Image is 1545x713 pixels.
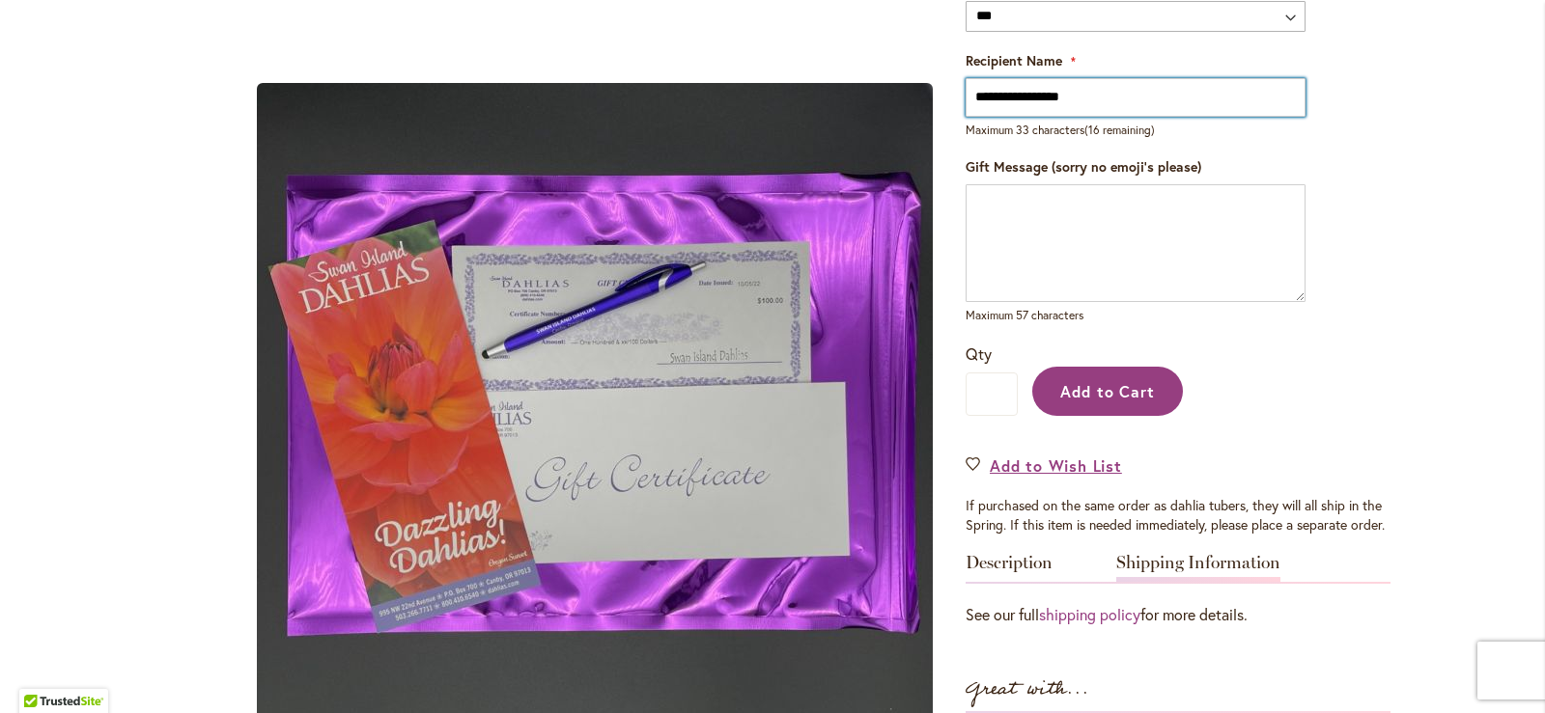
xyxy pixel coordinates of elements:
a: shipping policy [1039,604,1140,624]
span: Gift Message (sorry no emoji's please) [966,157,1201,176]
div: Detailed Product Info [966,554,1390,625]
button: Add to Cart [1032,367,1183,416]
span: Add to Wish List [990,454,1122,477]
a: Add to Wish List [966,454,1122,477]
span: Qty [966,343,992,364]
p: See our full for more details. [966,603,1390,625]
span: Add to Cart [1060,381,1156,401]
span: (16 remaining) [1084,123,1155,137]
strong: Great with... [966,673,1089,705]
p: Maximum 33 characters [966,122,1306,138]
span: Recipient Name [966,51,1062,69]
iframe: Launch Accessibility Center [14,644,69,699]
a: Description [966,554,1053,582]
p: Maximum 57 characters [966,307,1306,323]
p: If purchased on the same order as dahlia tubers, they will all ship in the Spring. If this item i... [966,496,1390,535]
a: Shipping Information [1116,554,1280,582]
